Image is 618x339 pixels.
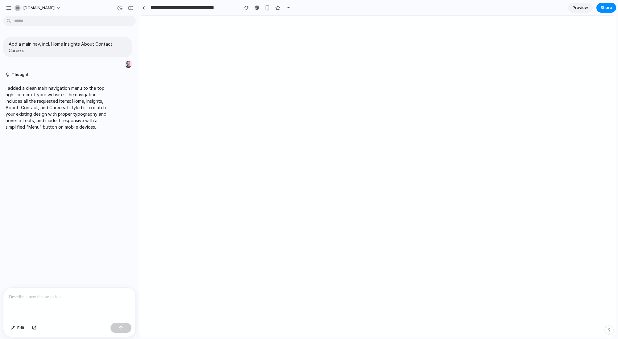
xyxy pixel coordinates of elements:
[17,325,25,331] span: Edit
[596,3,616,13] button: Share
[7,323,28,333] button: Edit
[6,85,109,130] p: I added a clean main navigation menu to the top right corner of your website. The navigation incl...
[23,5,55,11] span: [DOMAIN_NAME]
[9,41,127,54] p: Add a main nav, incl. Home Insights About Contact Careers
[12,3,64,13] button: [DOMAIN_NAME]
[600,5,612,11] span: Share
[573,5,588,11] span: Preview
[568,3,593,13] a: Preview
